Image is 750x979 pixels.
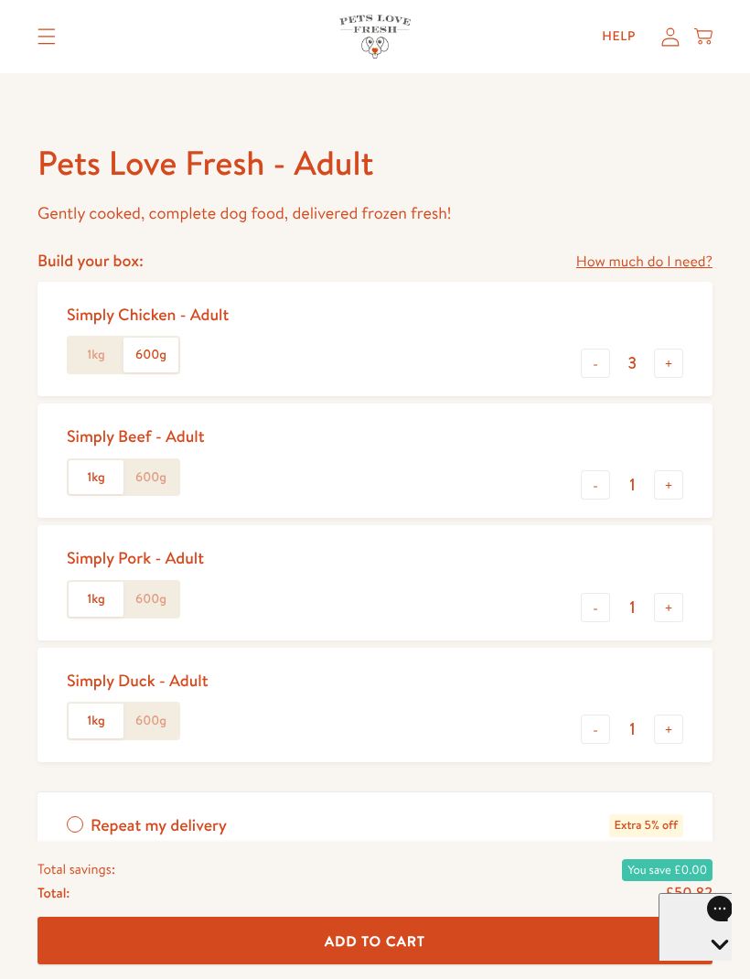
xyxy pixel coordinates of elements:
[37,856,115,880] span: Total savings:
[609,814,683,837] span: Extra 5% off
[123,704,178,738] label: 600g
[622,858,712,880] span: You save £0.00
[659,893,732,961] iframe: Gorgias live chat messenger
[581,470,610,500] button: -
[339,15,411,58] img: Pets Love Fresh
[325,931,425,950] span: Add To Cart
[37,880,70,904] span: Total:
[67,425,205,446] div: Simply Beef - Adult
[69,704,123,738] label: 1kg
[37,199,712,228] p: Gently cooked, complete dog food, delivered frozen fresh!
[37,141,712,185] h1: Pets Love Fresh - Adult
[654,715,683,744] button: +
[587,18,650,55] a: Help
[581,349,610,378] button: -
[69,582,123,617] label: 1kg
[123,338,178,372] label: 600g
[69,460,123,495] label: 1kg
[666,882,712,902] span: £50.82
[581,593,610,622] button: -
[37,917,712,965] button: Add To Cart
[37,250,144,271] h4: Build your box:
[654,593,683,622] button: +
[91,814,227,837] span: Repeat my delivery
[576,250,712,274] a: How much do I need?
[67,670,209,691] div: Simply Duck - Adult
[67,304,229,325] div: Simply Chicken - Adult
[23,14,70,59] summary: Translation missing: en.sections.header.menu
[654,470,683,500] button: +
[123,582,178,617] label: 600g
[67,547,204,568] div: Simply Pork - Adult
[581,715,610,744] button: -
[654,349,683,378] button: +
[123,460,178,495] label: 600g
[69,338,123,372] label: 1kg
